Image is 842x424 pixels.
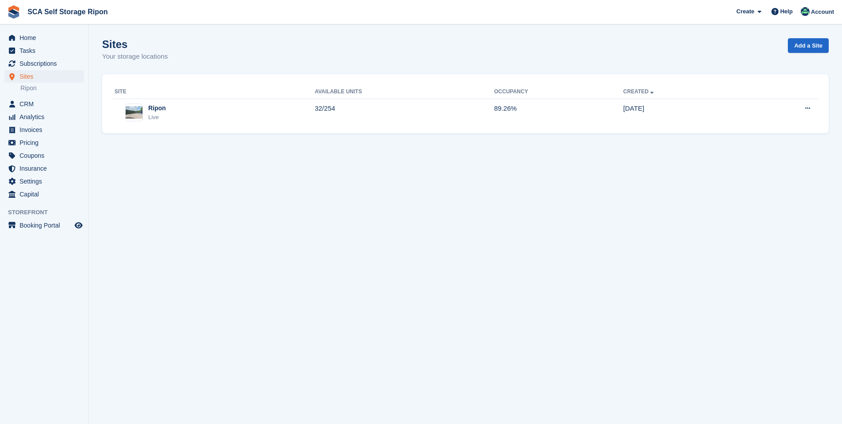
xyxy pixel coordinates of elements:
[24,4,111,19] a: SCA Self Storage Ripon
[623,88,656,95] a: Created
[315,99,494,126] td: 32/254
[623,99,747,126] td: [DATE]
[148,113,166,122] div: Live
[4,57,84,70] a: menu
[811,8,834,16] span: Account
[148,104,166,113] div: Ripon
[113,85,315,99] th: Site
[494,85,623,99] th: Occupancy
[4,162,84,175] a: menu
[4,124,84,136] a: menu
[20,219,73,232] span: Booking Portal
[20,70,73,83] span: Sites
[20,188,73,200] span: Capital
[4,70,84,83] a: menu
[102,52,168,62] p: Your storage locations
[4,98,84,110] a: menu
[4,149,84,162] a: menu
[788,38,829,53] a: Add a Site
[126,106,142,119] img: Image of Ripon site
[4,219,84,232] a: menu
[102,38,168,50] h1: Sites
[4,188,84,200] a: menu
[20,57,73,70] span: Subscriptions
[20,44,73,57] span: Tasks
[315,85,494,99] th: Available Units
[20,162,73,175] span: Insurance
[20,111,73,123] span: Analytics
[20,32,73,44] span: Home
[4,44,84,57] a: menu
[20,175,73,188] span: Settings
[7,5,20,19] img: stora-icon-8386f47178a22dfd0bd8f6a31ec36ba5ce8667c1dd55bd0f319d3a0aa187defe.svg
[73,220,84,231] a: Preview store
[20,98,73,110] span: CRM
[4,175,84,188] a: menu
[4,32,84,44] a: menu
[20,84,84,92] a: Ripon
[20,136,73,149] span: Pricing
[20,124,73,136] span: Invoices
[8,208,88,217] span: Storefront
[494,99,623,126] td: 89.26%
[4,136,84,149] a: menu
[736,7,754,16] span: Create
[4,111,84,123] a: menu
[20,149,73,162] span: Coupons
[780,7,793,16] span: Help
[801,7,810,16] img: Thomas Webb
